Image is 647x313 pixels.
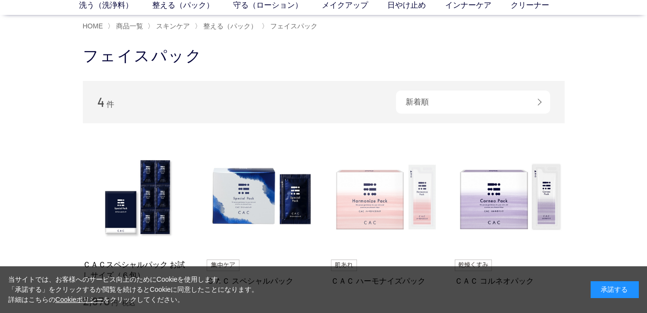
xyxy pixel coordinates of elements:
a: HOME [83,22,103,30]
img: ＣＡＣスペシャルパック お試しサイズ（６包） [83,143,193,252]
a: 商品一覧 [114,22,143,30]
span: 件 [106,100,114,108]
li: 〉 [195,22,260,31]
span: 商品一覧 [116,22,143,30]
a: Cookieポリシー [55,296,104,303]
a: ＣＡＣスペシャルパック お試しサイズ（６包） [83,260,193,280]
span: 4 [97,94,105,109]
img: ＣＡＣ スペシャルパック [207,143,317,252]
img: 肌あれ [331,260,357,271]
li: 〉 [107,22,145,31]
div: 当サイトでは、お客様へのサービス向上のためにCookieを使用します。 「承諾する」をクリックするか閲覧を続けるとCookieに同意したことになります。 詳細はこちらの をクリックしてください。 [8,274,259,305]
div: 承諾する [591,281,639,298]
img: 集中ケア [207,260,239,271]
img: 乾燥くすみ [455,260,492,271]
a: スキンケア [154,22,190,30]
h1: フェイスパック [83,46,565,66]
img: ＣＡＣ ハーモナイズパック [331,143,441,252]
li: 〉 [147,22,192,31]
img: ＣＡＣ コルネオパック [455,143,565,252]
a: フェイスパック [268,22,317,30]
li: 〉 [262,22,320,31]
span: 整える（パック） [203,22,257,30]
div: 新着順 [396,91,550,114]
span: スキンケア [156,22,190,30]
span: フェイスパック [270,22,317,30]
a: 整える（パック） [201,22,257,30]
